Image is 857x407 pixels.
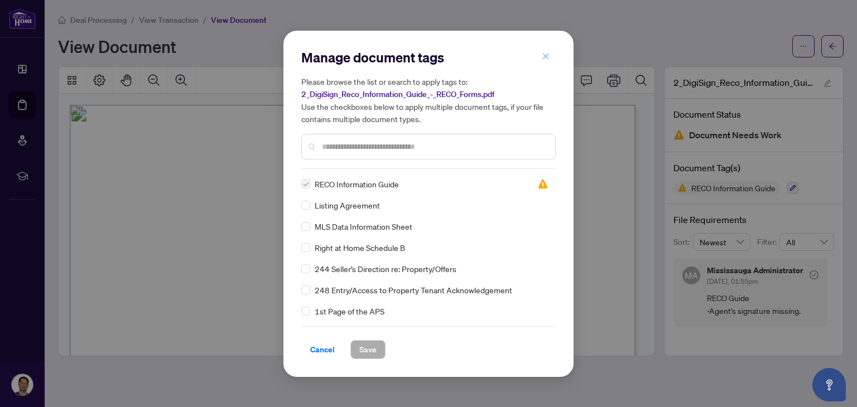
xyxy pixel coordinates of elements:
[350,340,386,359] button: Save
[315,241,405,254] span: Right at Home Schedule B
[812,368,846,401] button: Open asap
[315,284,512,296] span: 248 Entry/Access to Property Tenant Acknowledgement
[301,340,344,359] button: Cancel
[315,263,456,275] span: 244 Seller’s Direction re: Property/Offers
[537,178,548,190] img: status
[315,178,399,190] span: RECO Information Guide
[542,52,550,60] span: close
[301,49,556,66] h2: Manage document tags
[537,178,548,190] span: Needs Work
[301,75,556,125] h5: Please browse the list or search to apply tags to: Use the checkboxes below to apply multiple doc...
[315,305,384,317] span: 1st Page of the APS
[310,341,335,358] span: Cancel
[315,220,412,232] span: MLS Data Information Sheet
[315,199,380,211] span: Listing Agreement
[301,89,494,99] span: 2_DigiSign_Reco_Information_Guide_-_RECO_Forms.pdf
